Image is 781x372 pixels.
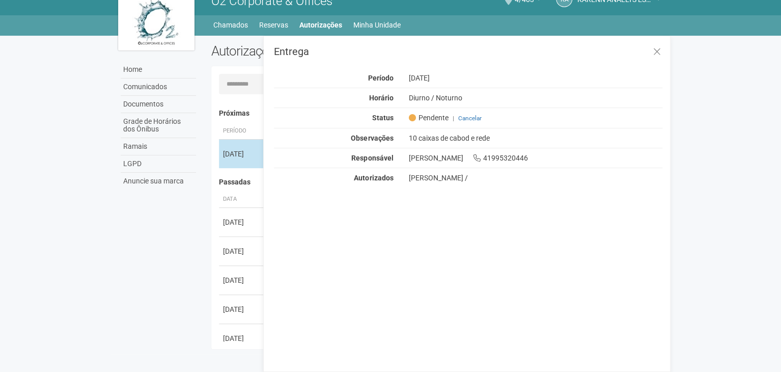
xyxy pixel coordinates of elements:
[368,74,393,82] strong: Período
[408,173,662,182] div: [PERSON_NAME] /
[458,115,481,122] a: Cancelar
[121,96,196,113] a: Documentos
[219,123,265,140] th: Período
[369,94,393,102] strong: Horário
[219,178,657,186] h4: Passadas
[213,18,248,32] a: Chamados
[351,154,393,162] strong: Responsável
[452,115,454,122] span: |
[353,18,401,32] a: Minha Unidade
[299,18,342,32] a: Autorizações
[223,275,261,285] div: [DATE]
[401,73,670,83] div: [DATE]
[401,153,670,163] div: [PERSON_NAME] 41995320446
[401,93,670,102] div: Diurno / Noturno
[223,217,261,227] div: [DATE]
[372,114,393,122] strong: Status
[121,61,196,78] a: Home
[223,304,261,314] div: [DATE]
[351,134,393,142] strong: Observações
[211,43,429,59] h2: Autorizações
[274,46,662,57] h3: Entrega
[354,174,393,182] strong: Autorizados
[121,113,196,138] a: Grade de Horários dos Ônibus
[121,173,196,190] a: Anuncie sua marca
[219,191,265,208] th: Data
[259,18,288,32] a: Reservas
[223,333,261,343] div: [DATE]
[223,246,261,256] div: [DATE]
[401,134,670,143] div: 10 caixas de cabod e rede
[121,78,196,96] a: Comunicados
[121,138,196,155] a: Ramais
[223,149,261,159] div: [DATE]
[219,110,657,117] h4: Próximas
[408,113,448,122] span: Pendente
[121,155,196,173] a: LGPD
